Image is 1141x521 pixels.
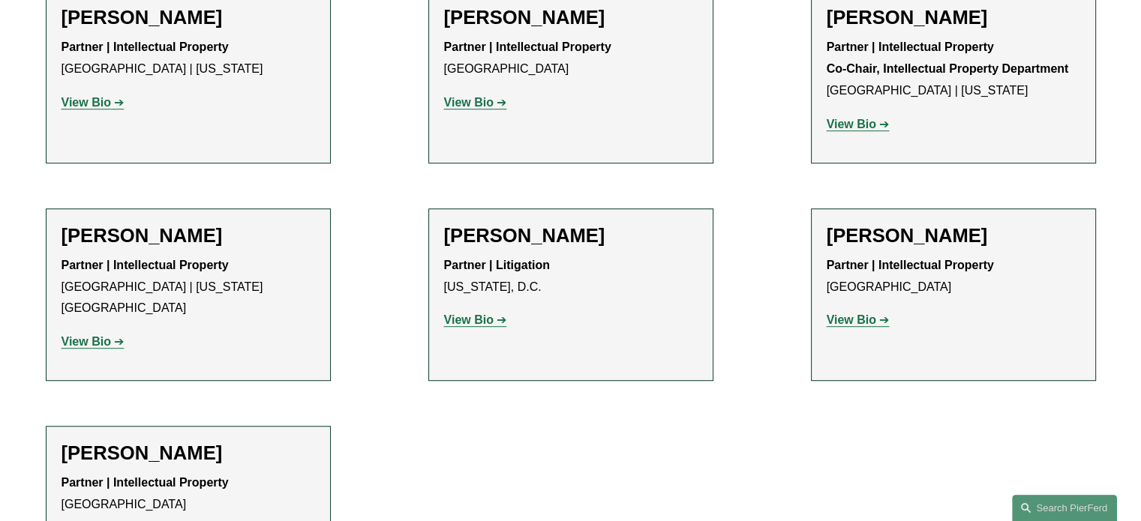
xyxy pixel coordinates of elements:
[827,118,876,130] strong: View Bio
[62,40,229,53] strong: Partner | Intellectual Property
[827,6,1080,29] h2: [PERSON_NAME]
[62,476,229,489] strong: Partner | Intellectual Property
[62,96,111,109] strong: View Bio
[1012,495,1117,521] a: Search this site
[444,96,507,109] a: View Bio
[827,255,1080,298] p: [GEOGRAPHIC_DATA]
[444,259,550,271] strong: Partner | Litigation
[827,37,1080,101] p: [GEOGRAPHIC_DATA] | [US_STATE]
[444,313,507,326] a: View Bio
[62,6,315,29] h2: [PERSON_NAME]
[827,313,876,326] strong: View Bio
[827,313,890,326] a: View Bio
[827,224,1080,247] h2: [PERSON_NAME]
[62,37,315,80] p: [GEOGRAPHIC_DATA] | [US_STATE]
[62,255,315,319] p: [GEOGRAPHIC_DATA] | [US_STATE][GEOGRAPHIC_DATA]
[827,259,994,271] strong: Partner | Intellectual Property
[62,335,125,348] a: View Bio
[62,96,125,109] a: View Bio
[62,472,315,516] p: [GEOGRAPHIC_DATA]
[62,442,315,465] h2: [PERSON_NAME]
[444,224,698,247] h2: [PERSON_NAME]
[444,40,611,53] strong: Partner | Intellectual Property
[444,6,698,29] h2: [PERSON_NAME]
[444,313,494,326] strong: View Bio
[62,335,111,348] strong: View Bio
[444,37,698,80] p: [GEOGRAPHIC_DATA]
[62,224,315,247] h2: [PERSON_NAME]
[444,96,494,109] strong: View Bio
[444,255,698,298] p: [US_STATE], D.C.
[62,259,229,271] strong: Partner | Intellectual Property
[827,118,890,130] a: View Bio
[827,40,1069,75] strong: Partner | Intellectual Property Co-Chair, Intellectual Property Department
